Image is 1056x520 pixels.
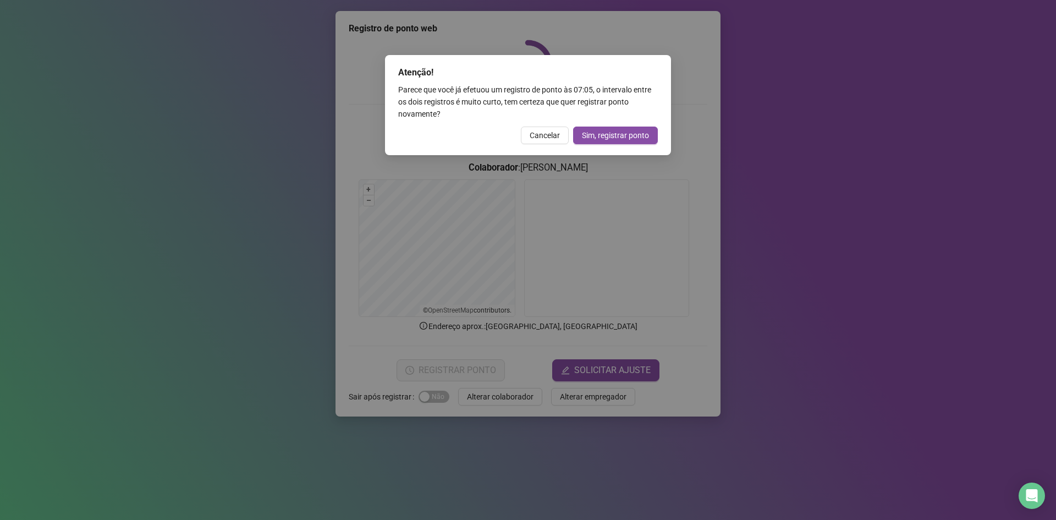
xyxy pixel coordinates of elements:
div: Atenção! [398,66,658,79]
span: Sim, registrar ponto [582,129,649,141]
div: Parece que você já efetuou um registro de ponto às 07:05 , o intervalo entre os dois registros é ... [398,84,658,120]
button: Sim, registrar ponto [573,127,658,144]
button: Cancelar [521,127,569,144]
span: Cancelar [530,129,560,141]
div: Open Intercom Messenger [1019,483,1045,509]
